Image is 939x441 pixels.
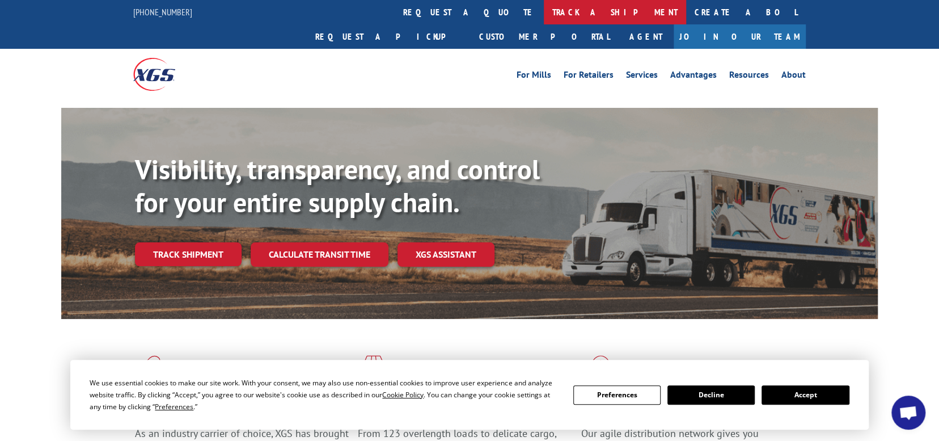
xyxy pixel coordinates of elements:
[891,396,925,430] a: Open chat
[581,355,620,385] img: xgs-icon-flagship-distribution-model-red
[382,390,424,400] span: Cookie Policy
[781,70,806,83] a: About
[762,385,849,405] button: Accept
[618,24,674,49] a: Agent
[573,385,661,405] button: Preferences
[251,242,388,267] a: Calculate transit time
[729,70,769,83] a: Resources
[135,152,540,220] b: Visibility, transparency, and control for your entire supply chain.
[667,385,755,405] button: Decline
[307,24,471,49] a: Request a pickup
[70,360,869,430] div: Cookie Consent Prompt
[135,242,242,266] a: Track shipment
[358,355,384,385] img: xgs-icon-focused-on-flooring-red
[397,242,494,267] a: XGS ASSISTANT
[670,70,717,83] a: Advantages
[90,377,559,413] div: We use essential cookies to make our site work. With your consent, we may also use non-essential ...
[517,70,551,83] a: For Mills
[155,402,193,411] span: Preferences
[133,6,192,18] a: [PHONE_NUMBER]
[674,24,806,49] a: Join Our Team
[564,70,614,83] a: For Retailers
[135,355,170,385] img: xgs-icon-total-supply-chain-intelligence-red
[471,24,618,49] a: Customer Portal
[626,70,658,83] a: Services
